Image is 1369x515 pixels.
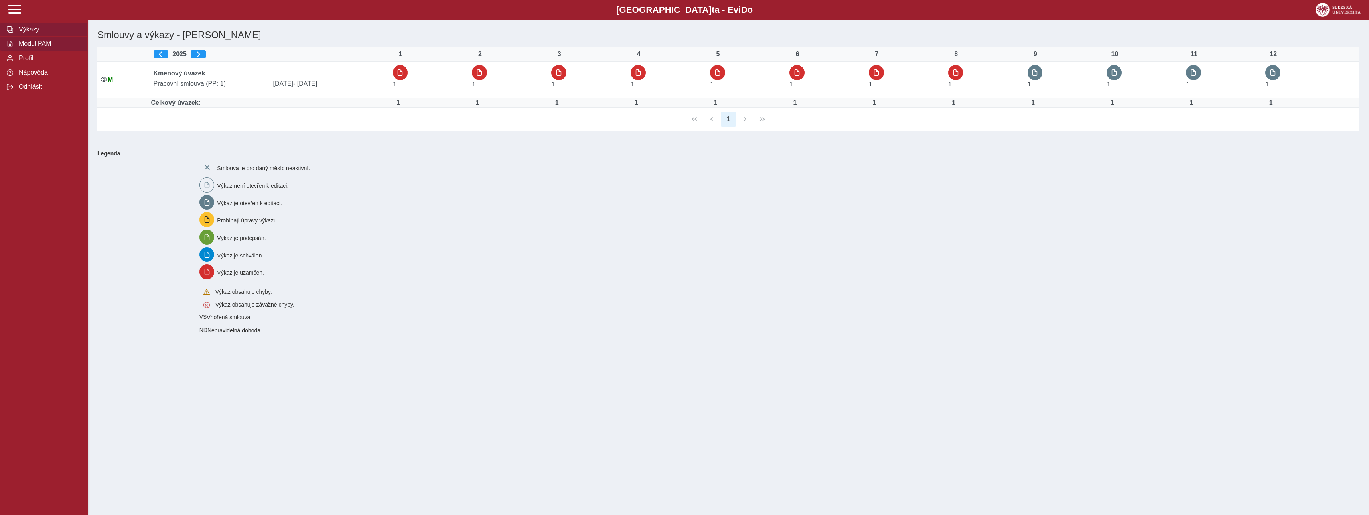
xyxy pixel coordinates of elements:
[199,314,207,320] span: Smlouva vnořená do kmene
[1025,99,1041,106] div: Úvazek : 8 h / den. 40 h / týden.
[948,51,964,58] div: 8
[1028,51,1044,58] div: 9
[869,81,872,88] span: Úvazek : 8 h / den. 40 h / týden.
[631,81,634,88] span: Úvazek : 8 h / den. 40 h / týden.
[748,5,753,15] span: o
[549,99,565,106] div: Úvazek : 8 h / den. 40 h / týden.
[1265,51,1281,58] div: 12
[708,99,724,106] div: Úvazek : 8 h / den. 40 h / týden.
[16,40,81,47] span: Modul PAM
[1104,99,1120,106] div: Úvazek : 8 h / den. 40 h / týden.
[472,51,488,58] div: 2
[393,81,396,88] span: Úvazek : 8 h / den. 40 h / týden.
[1263,99,1279,106] div: Úvazek : 8 h / den. 40 h / týden.
[293,80,317,87] span: - [DATE]
[150,80,270,87] span: Pracovní smlouva (PP: 1)
[710,81,714,88] span: Úvazek : 8 h / den. 40 h / týden.
[472,81,475,88] span: Úvazek : 8 h / den. 40 h / týden.
[948,81,952,88] span: Úvazek : 8 h / den. 40 h / týden.
[217,269,264,276] span: Výkaz je uzamčen.
[199,327,207,333] span: Smlouva vnořená do kmene
[217,165,310,171] span: Smlouva je pro daný měsíc neaktivní.
[217,217,278,224] span: Probíhají úpravy výkazu.
[1184,99,1199,106] div: Úvazek : 8 h / den. 40 h / týden.
[150,98,390,108] td: Celkový úvazek:
[789,81,793,88] span: Úvazek : 8 h / den. 40 h / týden.
[16,69,81,76] span: Nápověda
[207,314,252,320] span: Vnořená smlouva.
[712,5,714,15] span: t
[710,51,726,58] div: 5
[391,99,406,106] div: Úvazek : 8 h / den. 40 h / týden.
[154,50,387,58] div: 2025
[1186,81,1189,88] span: Úvazek : 8 h / den. 40 h / týden.
[631,51,647,58] div: 4
[94,26,1151,44] h1: Smlouvy a výkazy - [PERSON_NAME]
[1107,81,1110,88] span: Úvazek : 8 h / den. 40 h / týden.
[217,235,266,241] span: Výkaz je podepsán.
[24,5,1345,15] b: [GEOGRAPHIC_DATA] a - Evi
[217,183,288,189] span: Výkaz není otevřen k editaci.
[393,51,409,58] div: 1
[551,81,555,88] span: Úvazek : 8 h / den. 40 h / týden.
[215,289,272,295] span: Výkaz obsahuje chyby.
[469,99,485,106] div: Úvazek : 8 h / den. 40 h / týden.
[787,99,803,106] div: Úvazek : 8 h / den. 40 h / týden.
[1265,81,1269,88] span: Úvazek : 8 h / den. 40 h / týden.
[16,83,81,90] span: Odhlásit
[207,327,262,334] span: Nepravidelná dohoda.
[108,77,113,83] span: Údaje souhlasí s údaji v Magionu
[946,99,962,106] div: Úvazek : 8 h / den. 40 h / týden.
[551,51,567,58] div: 3
[1028,81,1031,88] span: Úvazek : 8 h / den. 40 h / týden.
[215,301,294,308] span: Výkaz obsahuje závažné chyby.
[101,76,107,83] i: Smlouva je aktivní
[741,5,747,15] span: D
[869,51,885,58] div: 7
[866,99,882,106] div: Úvazek : 8 h / den. 40 h / týden.
[1316,3,1361,17] img: logo_web_su.png
[789,51,805,58] div: 6
[217,200,282,206] span: Výkaz je otevřen k editaci.
[217,252,263,258] span: Výkaz je schválen.
[16,26,81,33] span: Výkazy
[270,80,390,87] span: [DATE]
[721,112,736,127] button: 1
[94,147,1356,160] b: Legenda
[16,55,81,62] span: Profil
[154,70,205,77] b: Kmenový úvazek
[1107,51,1122,58] div: 10
[1186,51,1202,58] div: 11
[628,99,644,106] div: Úvazek : 8 h / den. 40 h / týden.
